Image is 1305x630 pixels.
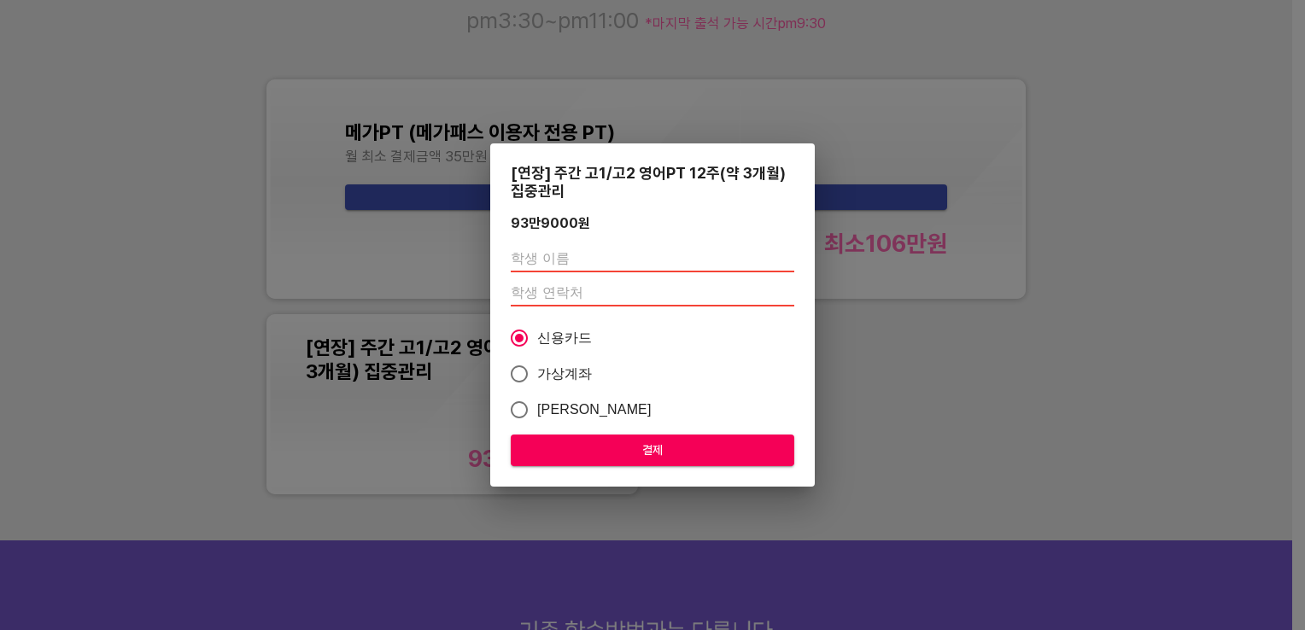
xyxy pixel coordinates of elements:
[511,215,590,231] div: 93만9000 원
[511,435,794,466] button: 결제
[511,245,794,272] input: 학생 이름
[524,440,781,461] span: 결제
[537,364,593,384] span: 가상계좌
[537,400,652,420] span: [PERSON_NAME]
[511,164,794,200] div: [연장] 주간 고1/고2 영어PT 12주(약 3개월) 집중관리
[537,328,593,348] span: 신용카드
[511,279,794,306] input: 학생 연락처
